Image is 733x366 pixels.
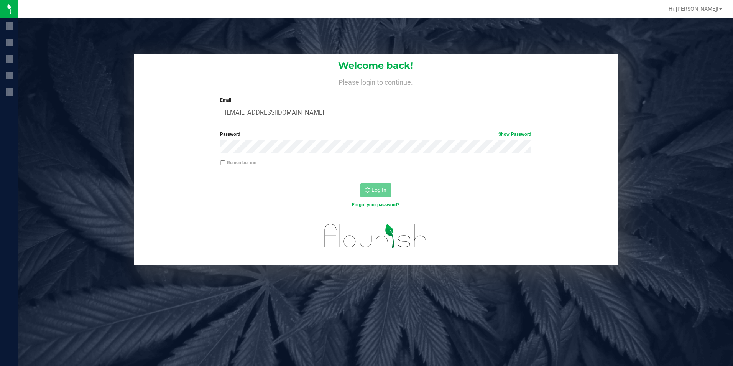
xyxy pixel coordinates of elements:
[371,187,386,193] span: Log In
[220,132,240,137] span: Password
[220,160,225,166] input: Remember me
[220,97,531,104] label: Email
[669,6,718,12] span: Hi, [PERSON_NAME]!
[134,61,618,71] h1: Welcome back!
[498,132,531,137] a: Show Password
[220,159,256,166] label: Remember me
[352,202,399,208] a: Forgot your password?
[360,183,391,197] button: Log In
[134,77,618,86] h4: Please login to continue.
[315,216,436,256] img: flourish_logo.svg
